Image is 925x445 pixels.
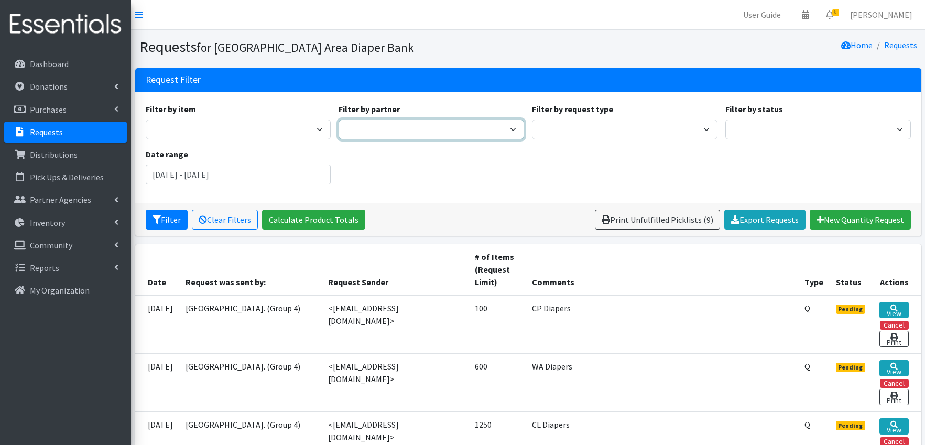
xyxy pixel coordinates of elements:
[526,244,798,295] th: Comments
[4,280,127,301] a: My Organization
[879,418,908,435] a: View
[879,360,908,376] a: View
[725,103,783,115] label: Filter by status
[262,210,365,230] a: Calculate Product Totals
[179,244,322,295] th: Request was sent by:
[832,9,839,16] span: 8
[322,295,469,354] td: <[EMAIL_ADDRESS][DOMAIN_NAME]>
[469,295,526,354] td: 100
[30,81,68,92] p: Donations
[146,74,201,85] h3: Request Filter
[146,103,196,115] label: Filter by item
[818,4,842,25] a: 8
[30,240,72,251] p: Community
[880,321,909,330] button: Cancel
[804,361,810,372] abbr: Quantity
[192,210,258,230] a: Clear Filters
[804,419,810,430] abbr: Quantity
[4,189,127,210] a: Partner Agencies
[804,303,810,313] abbr: Quantity
[830,244,874,295] th: Status
[4,167,127,188] a: Pick Ups & Deliveries
[4,144,127,165] a: Distributions
[469,353,526,411] td: 600
[30,172,104,182] p: Pick Ups & Deliveries
[880,379,909,388] button: Cancel
[4,7,127,42] img: HumanEssentials
[4,53,127,74] a: Dashboard
[836,305,866,314] span: Pending
[810,210,911,230] a: New Quantity Request
[879,302,908,318] a: View
[146,210,188,230] button: Filter
[873,244,921,295] th: Actions
[879,331,908,347] a: Print
[879,389,908,405] a: Print
[30,59,69,69] p: Dashboard
[30,263,59,273] p: Reports
[146,148,188,160] label: Date range
[884,40,917,50] a: Requests
[836,363,866,372] span: Pending
[724,210,806,230] a: Export Requests
[4,99,127,120] a: Purchases
[179,295,322,354] td: [GEOGRAPHIC_DATA]. (Group 4)
[322,353,469,411] td: <[EMAIL_ADDRESS][DOMAIN_NAME]>
[179,353,322,411] td: [GEOGRAPHIC_DATA]. (Group 4)
[135,295,179,354] td: [DATE]
[30,285,90,296] p: My Organization
[322,244,469,295] th: Request Sender
[30,127,63,137] p: Requests
[532,103,613,115] label: Filter by request type
[197,40,414,55] small: for [GEOGRAPHIC_DATA] Area Diaper Bank
[4,122,127,143] a: Requests
[339,103,400,115] label: Filter by partner
[4,235,127,256] a: Community
[30,149,78,160] p: Distributions
[4,257,127,278] a: Reports
[135,353,179,411] td: [DATE]
[30,104,67,115] p: Purchases
[526,353,798,411] td: WA Diapers
[30,218,65,228] p: Inventory
[735,4,789,25] a: User Guide
[798,244,830,295] th: Type
[836,421,866,430] span: Pending
[841,40,873,50] a: Home
[469,244,526,295] th: # of Items (Request Limit)
[4,76,127,97] a: Donations
[30,194,91,205] p: Partner Agencies
[135,244,179,295] th: Date
[4,212,127,233] a: Inventory
[842,4,921,25] a: [PERSON_NAME]
[526,295,798,354] td: CP Diapers
[146,165,331,184] input: January 1, 2011 - December 31, 2011
[139,38,525,56] h1: Requests
[595,210,720,230] a: Print Unfulfilled Picklists (9)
